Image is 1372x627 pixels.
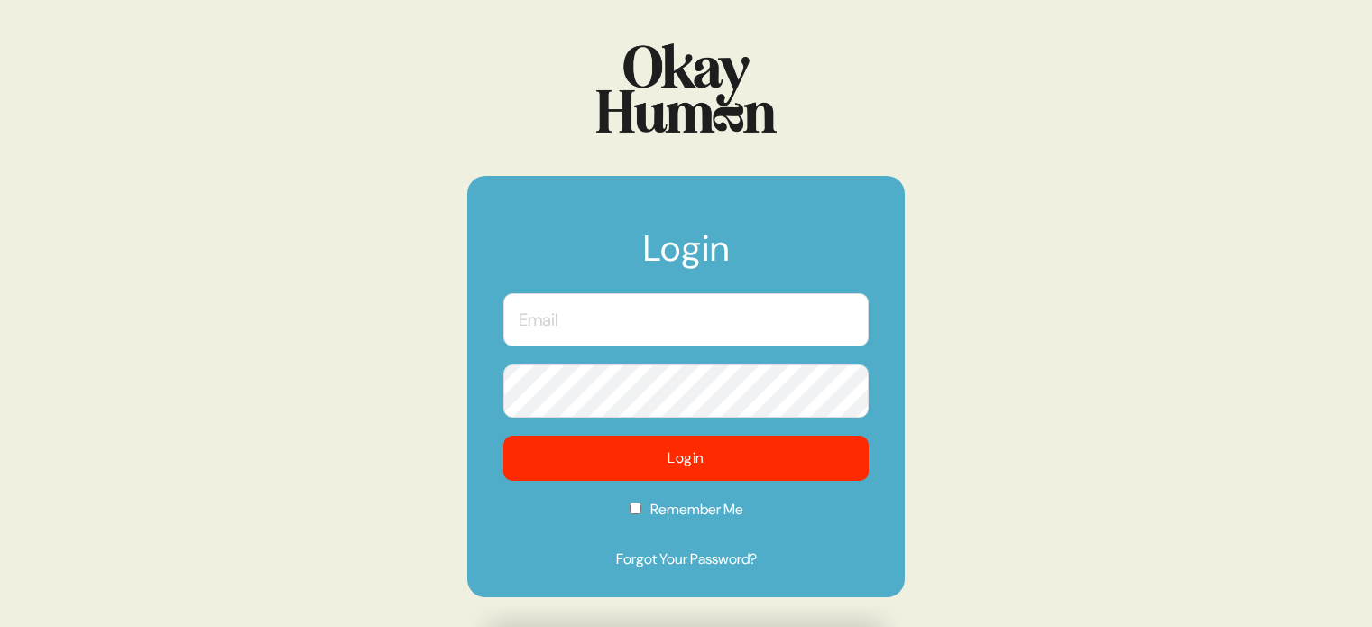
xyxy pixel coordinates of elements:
input: Remember Me [630,503,641,514]
button: Login [503,436,869,481]
img: Logo [596,43,777,133]
h1: Login [503,230,869,284]
input: Email [503,293,869,346]
label: Remember Me [503,499,869,532]
a: Forgot Your Password? [503,549,869,570]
